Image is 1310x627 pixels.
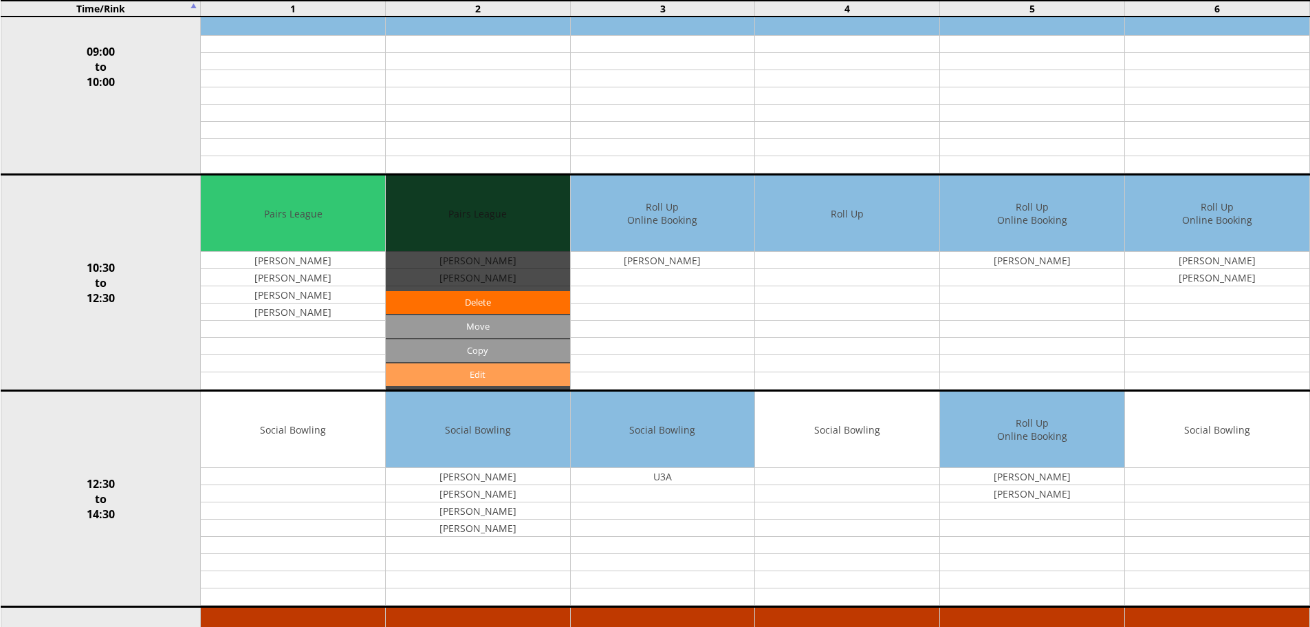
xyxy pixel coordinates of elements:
td: 1 [201,1,386,17]
a: Delete [386,291,570,314]
td: 10:30 to 12:30 [1,175,201,391]
td: [PERSON_NAME] [1125,252,1309,269]
td: U3A [571,468,755,485]
td: [PERSON_NAME] [940,485,1124,502]
td: [PERSON_NAME] [201,286,385,304]
td: Roll Up [755,176,939,252]
td: [PERSON_NAME] [940,468,1124,485]
td: 6 [1124,1,1309,17]
td: 2 [385,1,570,17]
td: Social Bowling [386,392,570,468]
td: [PERSON_NAME] [940,252,1124,269]
td: [PERSON_NAME] [201,304,385,321]
td: [PERSON_NAME] [571,252,755,269]
a: Edit [386,363,570,386]
td: 12:30 to 14:30 [1,391,201,607]
td: Time/Rink [1,1,201,17]
td: Social Bowling [571,392,755,468]
td: [PERSON_NAME] [386,485,570,502]
td: [PERSON_NAME] [386,468,570,485]
td: [PERSON_NAME] [386,520,570,537]
td: Social Bowling [1125,392,1309,468]
td: Pairs League [201,176,385,252]
td: [PERSON_NAME] [386,502,570,520]
input: Move [386,315,570,338]
td: 4 [755,1,940,17]
td: Social Bowling [755,392,939,468]
td: [PERSON_NAME] [1125,269,1309,286]
td: Roll Up Online Booking [571,176,755,252]
td: Roll Up Online Booking [1125,176,1309,252]
td: Social Bowling [201,392,385,468]
td: Roll Up Online Booking [940,392,1124,468]
td: 5 [940,1,1125,17]
td: [PERSON_NAME] [201,269,385,286]
td: [PERSON_NAME] [201,252,385,269]
td: 3 [570,1,755,17]
td: Roll Up Online Booking [940,176,1124,252]
input: Copy [386,339,570,362]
